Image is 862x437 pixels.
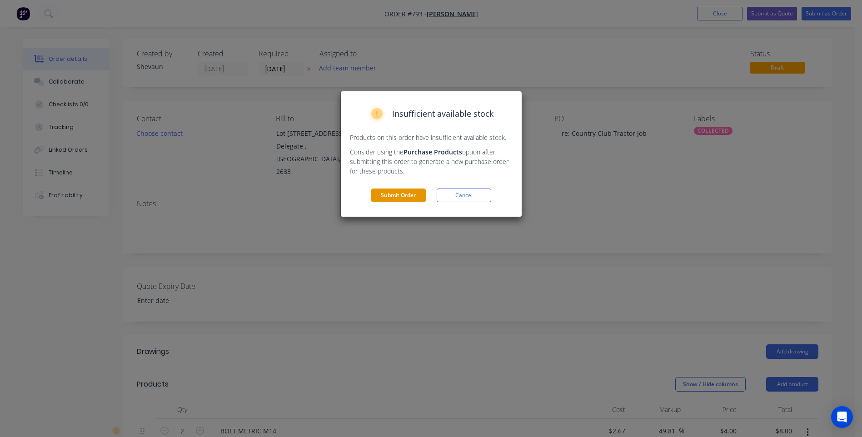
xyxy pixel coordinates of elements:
[350,147,513,176] p: Consider using the option after submitting this order to generate a new purchase order for these ...
[371,189,426,202] button: Submit Order
[392,108,493,120] span: Insufficient available stock
[831,406,853,428] div: Open Intercom Messenger
[437,189,491,202] button: Cancel
[404,148,462,156] strong: Purchase Products
[350,133,513,142] p: Products on this order have insufficient available stock.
